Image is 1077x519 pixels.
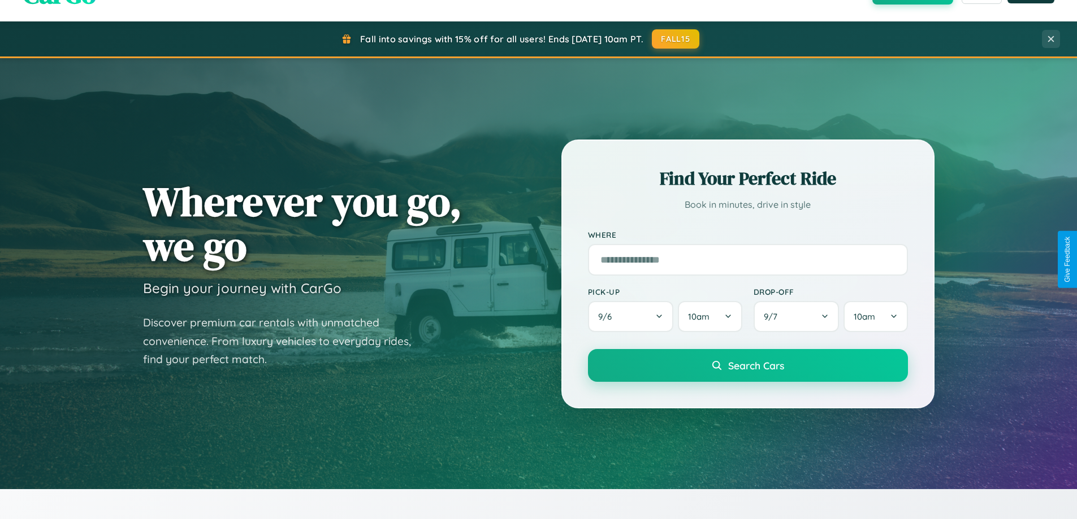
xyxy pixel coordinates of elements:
button: FALL15 [652,29,699,49]
p: Book in minutes, drive in style [588,197,908,213]
span: Search Cars [728,359,784,372]
h1: Wherever you go, we go [143,179,462,268]
span: 10am [688,311,710,322]
div: Give Feedback [1063,237,1071,282]
label: Drop-off [754,287,908,296]
button: 9/7 [754,301,840,332]
button: 9/6 [588,301,674,332]
span: 10am [854,311,875,322]
span: 9 / 7 [764,311,783,322]
button: Search Cars [588,349,908,382]
button: 10am [844,301,907,332]
button: 10am [678,301,742,332]
span: 9 / 6 [598,311,617,322]
label: Where [588,230,908,239]
span: Fall into savings with 15% off for all users! Ends [DATE] 10am PT. [360,33,643,45]
p: Discover premium car rentals with unmatched convenience. From luxury vehicles to everyday rides, ... [143,313,426,369]
h2: Find Your Perfect Ride [588,166,908,191]
label: Pick-up [588,287,742,296]
h3: Begin your journey with CarGo [143,280,341,296]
